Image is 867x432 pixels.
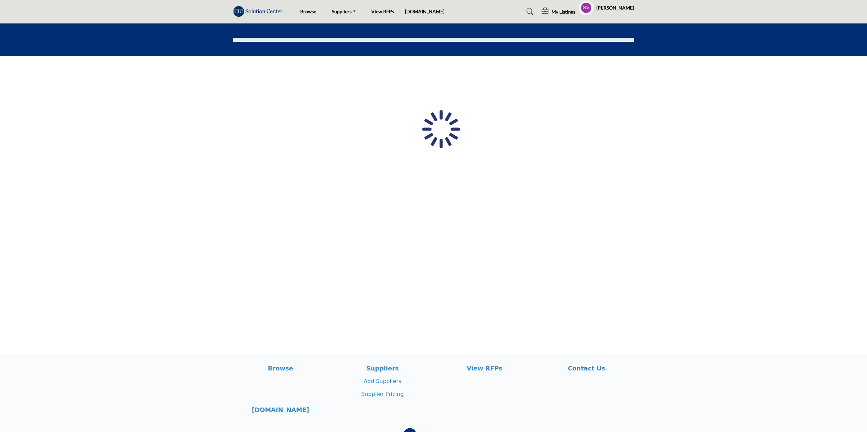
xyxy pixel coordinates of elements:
img: Site Logo [233,6,286,17]
div: My Listings [542,8,575,16]
h5: [PERSON_NAME] [596,4,634,11]
a: View RFPs [437,364,532,373]
a: Contact Us [539,364,634,373]
a: Add Suppliers [364,378,401,384]
a: [DOMAIN_NAME] [233,405,328,414]
a: Suppliers [335,364,430,373]
h5: My Listings [551,9,575,15]
a: View RFPs [371,8,394,14]
a: [DOMAIN_NAME] [405,8,444,14]
a: Search [520,6,538,17]
button: Show hide supplier dropdown [579,0,594,15]
a: Supplier Pricing [361,391,404,397]
a: Browse [233,364,328,373]
a: Browse [300,8,316,14]
a: Suppliers [327,7,360,16]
